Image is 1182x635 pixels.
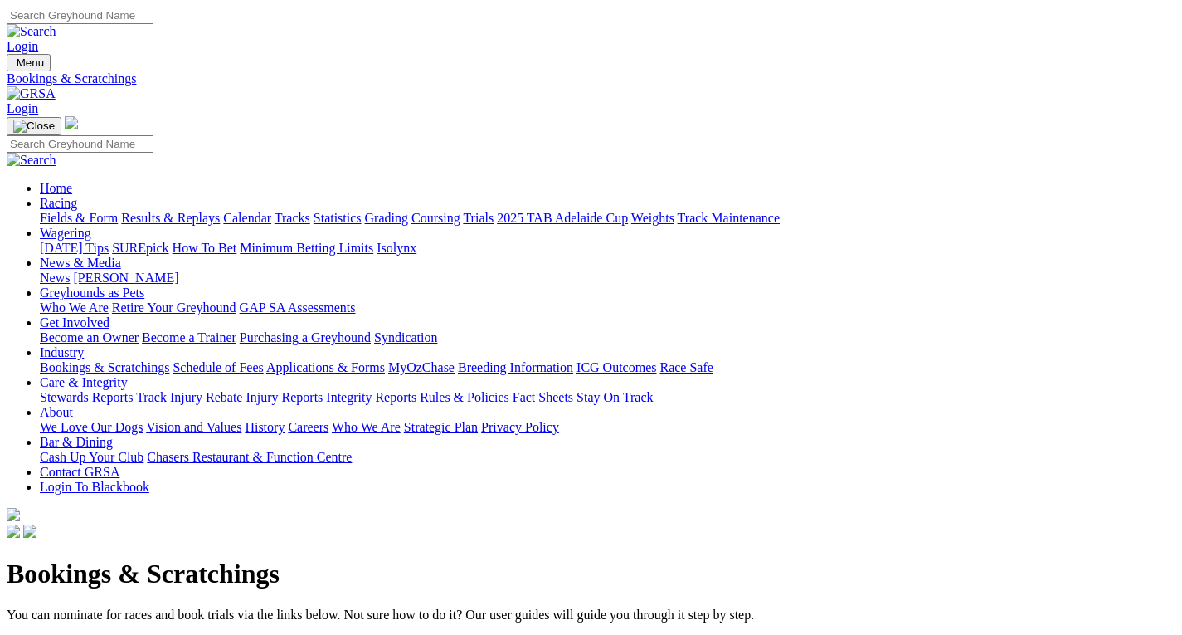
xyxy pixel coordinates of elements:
[332,420,401,434] a: Who We Are
[513,390,573,404] a: Fact Sheets
[576,360,656,374] a: ICG Outcomes
[40,360,1175,375] div: Industry
[40,405,73,419] a: About
[659,360,713,374] a: Race Safe
[223,211,271,225] a: Calendar
[7,7,153,24] input: Search
[40,420,1175,435] div: About
[7,153,56,168] img: Search
[404,420,478,434] a: Strategic Plan
[40,330,1175,345] div: Get Involved
[136,390,242,404] a: Track Injury Rebate
[7,71,1175,86] a: Bookings & Scratchings
[7,101,38,115] a: Login
[377,241,416,255] a: Isolynx
[288,420,328,434] a: Careers
[7,559,1175,589] h1: Bookings & Scratchings
[40,241,1175,256] div: Wagering
[40,480,149,494] a: Login To Blackbook
[275,211,310,225] a: Tracks
[7,39,38,53] a: Login
[240,330,371,344] a: Purchasing a Greyhound
[246,390,323,404] a: Injury Reports
[326,390,416,404] a: Integrity Reports
[497,211,628,225] a: 2025 TAB Adelaide Cup
[40,315,109,330] a: Get Involved
[142,330,236,344] a: Become a Trainer
[365,211,408,225] a: Grading
[23,525,36,538] img: twitter.svg
[146,420,241,434] a: Vision and Values
[40,375,128,389] a: Care & Integrity
[314,211,362,225] a: Statistics
[121,211,220,225] a: Results & Replays
[7,86,56,101] img: GRSA
[147,450,352,464] a: Chasers Restaurant & Function Centre
[40,360,169,374] a: Bookings & Scratchings
[576,390,653,404] a: Stay On Track
[40,420,143,434] a: We Love Our Dogs
[7,135,153,153] input: Search
[40,226,91,240] a: Wagering
[40,450,143,464] a: Cash Up Your Club
[40,330,139,344] a: Become an Owner
[458,360,573,374] a: Breeding Information
[73,271,178,285] a: [PERSON_NAME]
[40,181,72,195] a: Home
[40,300,109,315] a: Who We Are
[7,608,1175,623] p: You can nominate for races and book trials via the links below. Not sure how to do it? Our user g...
[7,508,20,521] img: logo-grsa-white.png
[17,56,44,69] span: Menu
[481,420,559,434] a: Privacy Policy
[40,196,77,210] a: Racing
[678,211,780,225] a: Track Maintenance
[13,120,55,133] img: Close
[40,345,84,359] a: Industry
[388,360,455,374] a: MyOzChase
[7,54,51,71] button: Toggle navigation
[40,271,70,285] a: News
[65,116,78,129] img: logo-grsa-white.png
[40,390,133,404] a: Stewards Reports
[240,241,373,255] a: Minimum Betting Limits
[7,525,20,538] img: facebook.svg
[40,450,1175,465] div: Bar & Dining
[40,286,144,300] a: Greyhounds as Pets
[40,435,113,449] a: Bar & Dining
[266,360,385,374] a: Applications & Forms
[40,271,1175,286] div: News & Media
[374,330,437,344] a: Syndication
[631,211,674,225] a: Weights
[7,24,56,39] img: Search
[40,300,1175,315] div: Greyhounds as Pets
[240,300,356,315] a: GAP SA Assessments
[463,211,494,225] a: Trials
[411,211,460,225] a: Coursing
[112,241,168,255] a: SUREpick
[40,211,118,225] a: Fields & Form
[245,420,285,434] a: History
[173,360,263,374] a: Schedule of Fees
[40,211,1175,226] div: Racing
[173,241,237,255] a: How To Bet
[112,300,236,315] a: Retire Your Greyhound
[420,390,509,404] a: Rules & Policies
[7,117,61,135] button: Toggle navigation
[40,256,121,270] a: News & Media
[40,241,109,255] a: [DATE] Tips
[40,465,119,479] a: Contact GRSA
[40,390,1175,405] div: Care & Integrity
